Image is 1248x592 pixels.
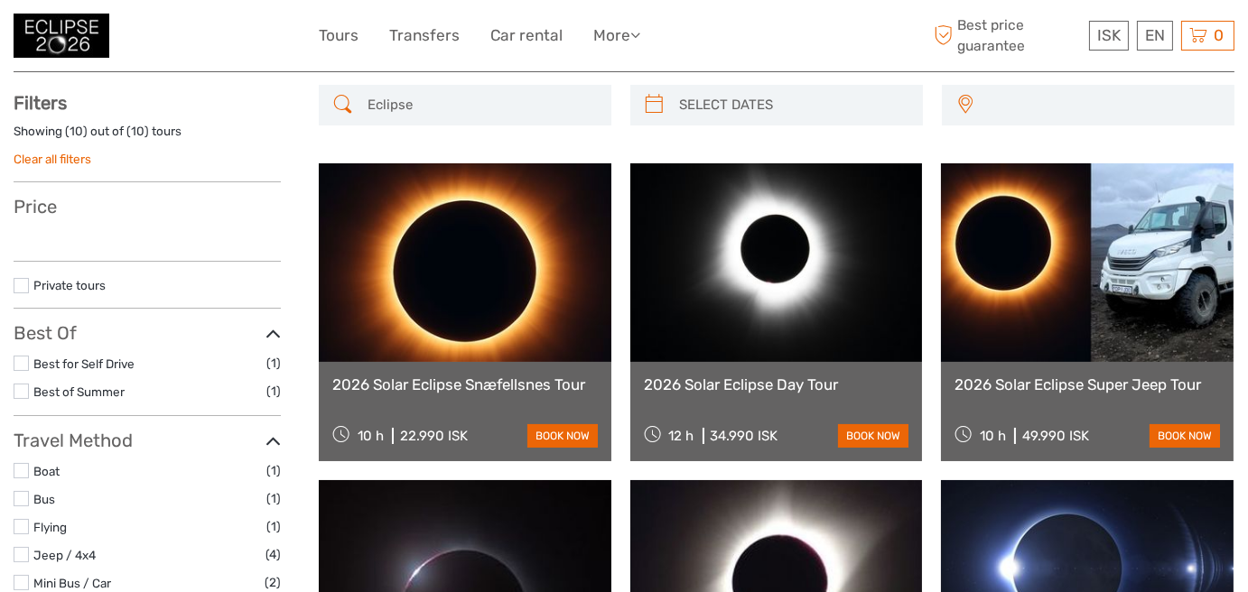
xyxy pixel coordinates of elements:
div: Showing ( ) out of ( ) tours [14,123,281,151]
a: 2026 Solar Eclipse Snæfellsnes Tour [332,375,598,393]
span: 10 h [980,428,1006,444]
div: EN [1137,21,1173,51]
a: Clear all filters [14,152,91,166]
input: SEARCH [360,89,602,121]
a: Bus [33,492,55,506]
div: 49.990 ISK [1022,428,1089,444]
span: Best price guarantee [929,15,1085,55]
a: 2026 Solar Eclipse Super Jeep Tour [955,375,1220,393]
h3: Price [14,196,281,217]
span: (1) [266,353,281,374]
span: (4) [265,544,281,565]
a: Tours [319,23,359,49]
a: Best of Summer [33,384,125,399]
h3: Best Of [14,322,281,344]
strong: Filters [14,92,67,114]
span: (1) [266,516,281,537]
span: 10 h [358,428,384,444]
span: ISK [1097,26,1121,44]
h3: Travel Method [14,430,281,451]
label: 10 [70,123,83,140]
span: 12 h [669,428,694,444]
span: (1) [266,381,281,402]
a: 2026 Solar Eclipse Day Tour [644,375,909,393]
span: 0 [1211,26,1226,44]
a: Mini Bus / Car [33,576,111,590]
a: Car rental [490,23,563,49]
a: Jeep / 4x4 [33,548,96,562]
a: Best for Self Drive [33,356,135,371]
div: 34.990 ISK [711,428,778,444]
span: (1) [266,488,281,509]
img: 3312-44506bfc-dc02-416d-ac4c-c65cb0cf8db4_logo_small.jpg [14,14,109,58]
a: More [593,23,640,49]
a: Private tours [33,278,106,292]
a: book now [1150,424,1220,448]
label: 10 [131,123,144,140]
a: book now [527,424,598,448]
a: Transfers [389,23,460,49]
a: Flying [33,520,67,534]
a: Boat [33,464,60,478]
div: 22.990 ISK [400,428,468,444]
a: book now [838,424,908,448]
input: SELECT DATES [672,89,914,121]
span: (1) [266,460,281,481]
